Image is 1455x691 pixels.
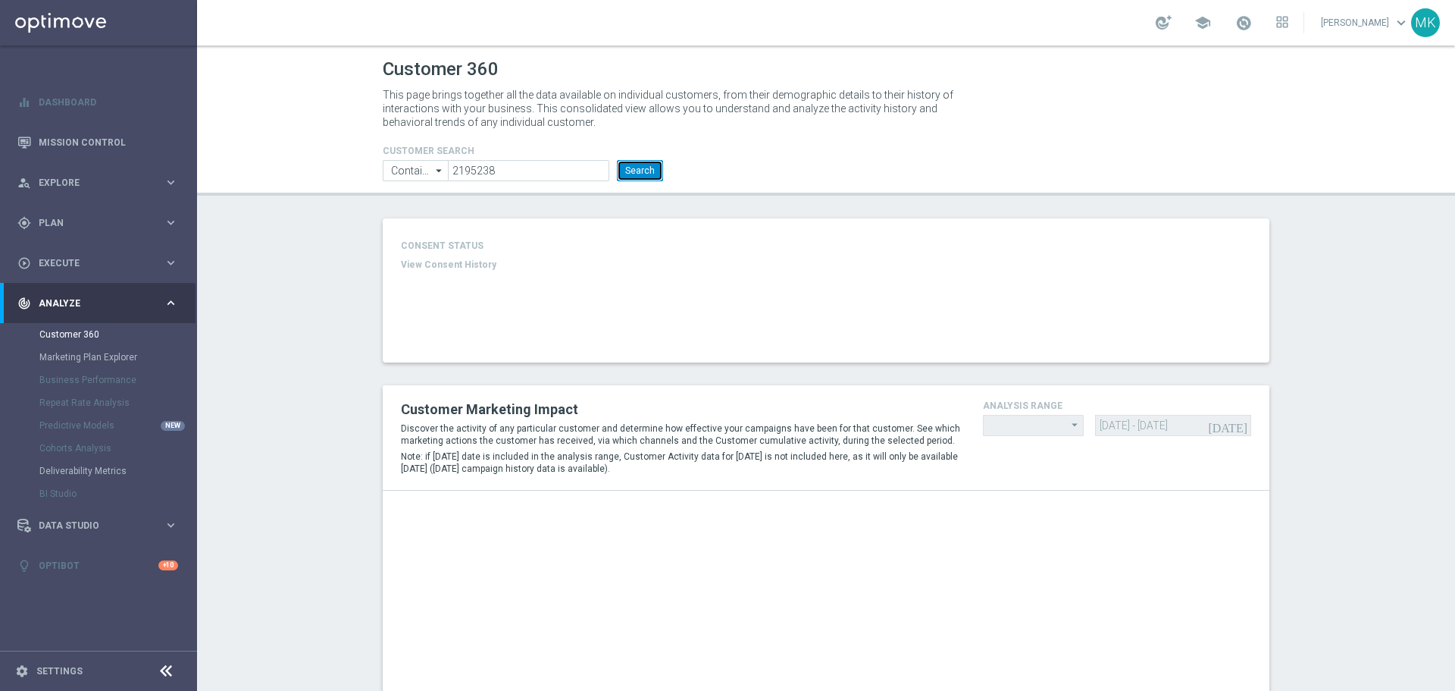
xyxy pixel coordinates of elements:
a: [PERSON_NAME]keyboard_arrow_down [1319,11,1411,34]
p: Note: if [DATE] date is included in the analysis range, Customer Activity data for [DATE] is not ... [401,451,960,475]
span: keyboard_arrow_down [1393,14,1410,31]
button: track_changes Analyze keyboard_arrow_right [17,297,179,309]
a: Customer 360 [39,328,158,341]
div: +10 [158,561,178,570]
i: lightbulb [17,559,31,573]
div: Data Studio [17,519,164,532]
div: Business Performance [39,369,196,391]
span: Execute [39,259,164,268]
i: arrow_drop_down [1068,416,1083,435]
a: Dashboard [39,82,178,122]
a: Mission Control [39,122,178,162]
div: Repeat Rate Analysis [39,391,196,414]
i: track_changes [17,297,31,310]
i: keyboard_arrow_right [164,215,178,230]
span: Data Studio [39,521,164,530]
button: lightbulb Optibot +10 [17,560,179,572]
div: Analyze [17,297,164,310]
i: person_search [17,176,31,190]
span: Plan [39,218,164,228]
i: keyboard_arrow_right [164,518,178,532]
div: Execute [17,256,164,270]
div: Explore [17,176,164,190]
div: Plan [17,216,164,230]
i: gps_fixed [17,216,31,230]
a: Optibot [39,545,158,586]
div: Cohorts Analysis [39,437,196,460]
h1: Customer 360 [383,58,1269,80]
div: BI Studio [39,482,196,505]
i: equalizer [17,96,31,109]
div: Deliverability Metrics [39,460,196,482]
div: Optibot [17,545,178,586]
div: Marketing Plan Explorer [39,346,196,369]
span: Analyze [39,299,164,308]
button: equalizer Dashboard [17,96,179,108]
i: keyboard_arrow_right [164,256,178,270]
span: Explore [39,178,164,187]
a: Marketing Plan Explorer [39,351,158,363]
i: settings [15,664,29,678]
i: play_circle_outline [17,256,31,270]
button: Search [617,160,663,181]
button: gps_fixed Plan keyboard_arrow_right [17,217,179,229]
p: This page brings together all the data available on individual customers, from their demographic ... [383,88,966,129]
button: Data Studio keyboard_arrow_right [17,520,179,532]
div: Predictive Models [39,414,196,437]
div: Mission Control [17,122,178,162]
h4: CUSTOMER SEARCH [383,146,663,156]
h2: Customer Marketing Impact [401,400,960,419]
button: play_circle_outline Execute keyboard_arrow_right [17,257,179,269]
div: NEW [161,421,185,431]
h4: analysis range [983,400,1251,411]
button: View Consent History [401,259,496,272]
div: MK [1411,8,1440,37]
input: Enter CID, Email, name or phone [448,160,609,181]
button: Mission Control [17,137,179,149]
span: school [1194,14,1211,31]
div: Dashboard [17,82,178,122]
a: Settings [36,667,83,676]
button: person_search Explore keyboard_arrow_right [17,177,179,189]
i: arrow_drop_down [432,161,447,181]
a: Deliverability Metrics [39,465,158,477]
p: Discover the activity of any particular customer and determine how effective your campaigns have ... [401,422,960,447]
div: Customer 360 [39,323,196,346]
h4: CONSENT STATUS [401,240,578,251]
i: keyboard_arrow_right [164,296,178,310]
input: Contains [383,160,448,181]
i: keyboard_arrow_right [164,175,178,190]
